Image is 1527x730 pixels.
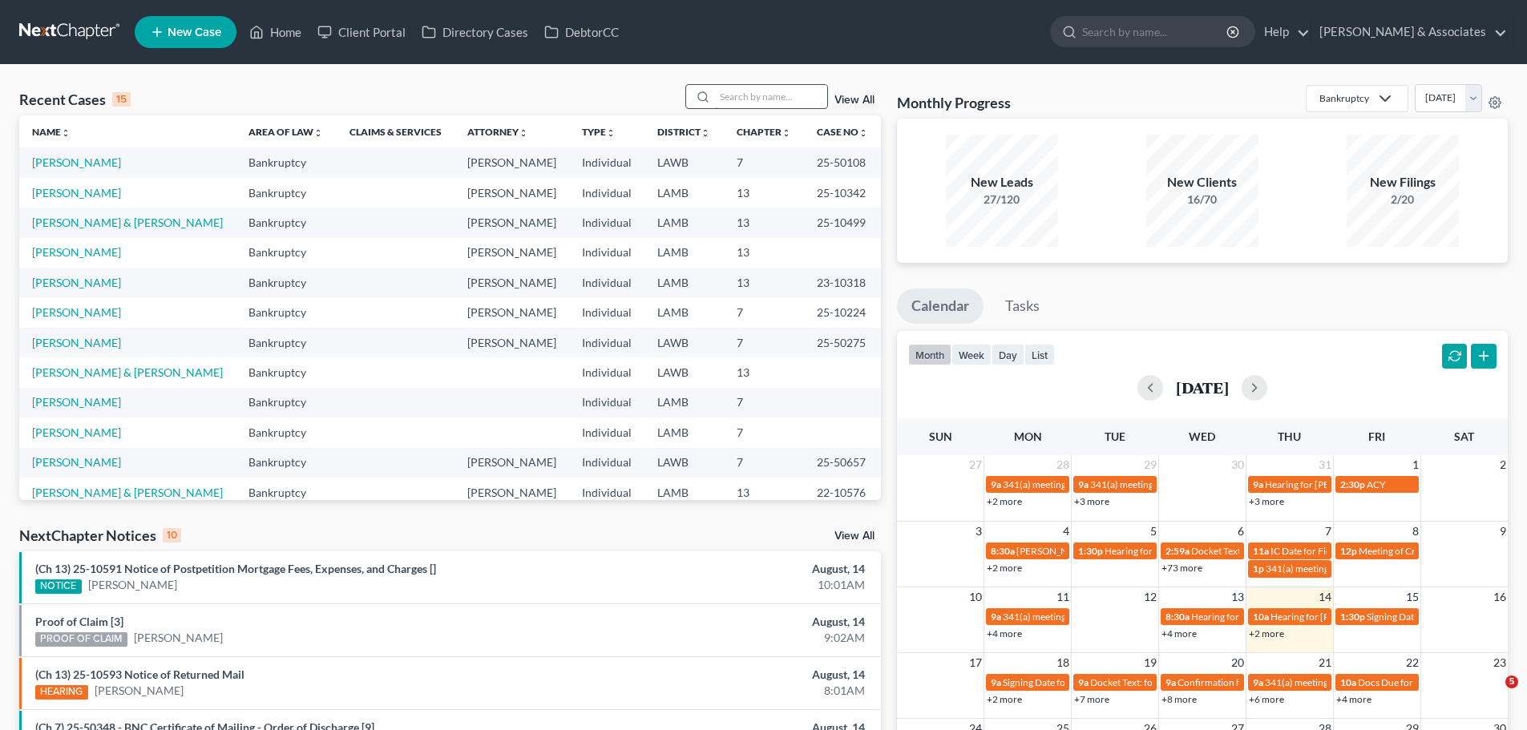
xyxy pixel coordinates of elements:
[1253,563,1264,575] span: 1p
[644,268,723,297] td: LAMB
[454,478,569,507] td: [PERSON_NAME]
[1090,676,1234,688] span: Docket Text: for [PERSON_NAME]
[569,147,644,177] td: Individual
[951,344,992,365] button: week
[32,486,223,499] a: [PERSON_NAME] & [PERSON_NAME]
[1090,478,1245,490] span: 341(a) meeting for [PERSON_NAME]
[1492,587,1508,607] span: 16
[32,305,121,319] a: [PERSON_NAME]
[804,448,881,478] td: 25-50657
[991,676,1001,688] span: 9a
[414,18,536,46] a: Directory Cases
[313,128,323,138] i: unfold_more
[644,178,723,208] td: LAMB
[1003,478,1242,490] span: 341(a) meeting for [PERSON_NAME] & [PERSON_NAME]
[1074,495,1109,507] a: +3 more
[1253,611,1269,623] span: 10a
[32,395,121,409] a: [PERSON_NAME]
[1347,173,1459,192] div: New Filings
[32,336,121,349] a: [PERSON_NAME]
[1142,587,1158,607] span: 12
[1176,379,1229,396] h2: [DATE]
[32,155,121,169] a: [PERSON_NAME]
[991,545,1015,557] span: 8:30a
[1003,611,1157,623] span: 341(a) meeting for [PERSON_NAME]
[168,26,221,38] span: New Case
[1014,430,1042,443] span: Mon
[569,178,644,208] td: Individual
[992,344,1024,365] button: day
[644,147,723,177] td: LAWB
[804,147,881,177] td: 25-50108
[236,328,336,357] td: Bankruptcy
[1236,522,1246,541] span: 6
[1253,478,1263,490] span: 9a
[1340,611,1365,623] span: 1:30p
[1230,653,1246,672] span: 20
[644,388,723,417] td: LAMB
[1161,627,1197,639] a: +4 more
[32,216,223,229] a: [PERSON_NAME] & [PERSON_NAME]
[1340,676,1356,688] span: 10a
[644,238,723,268] td: LAMB
[1003,676,1146,688] span: Signing Date for [PERSON_NAME]
[644,297,723,327] td: LAMB
[236,357,336,387] td: Bankruptcy
[569,297,644,327] td: Individual
[644,357,723,387] td: LAWB
[1161,562,1202,574] a: +73 more
[236,147,336,177] td: Bankruptcy
[32,365,223,379] a: [PERSON_NAME] & [PERSON_NAME]
[236,388,336,417] td: Bankruptcy
[569,448,644,478] td: Individual
[737,126,791,138] a: Chapterunfold_more
[1230,587,1246,607] span: 13
[1146,192,1258,208] div: 16/70
[112,92,131,107] div: 15
[1317,587,1333,607] span: 14
[724,147,804,177] td: 7
[163,528,181,542] div: 10
[35,579,82,594] div: NOTICE
[236,297,336,327] td: Bankruptcy
[1105,545,1315,557] span: Hearing for [PERSON_NAME] & [PERSON_NAME]
[1191,611,1401,623] span: Hearing for [PERSON_NAME] & [PERSON_NAME]
[724,478,804,507] td: 13
[644,208,723,237] td: LAMB
[35,632,127,647] div: PROOF OF CLAIM
[1317,653,1333,672] span: 21
[1024,344,1055,365] button: list
[454,297,569,327] td: [PERSON_NAME]
[1189,430,1215,443] span: Wed
[946,192,1058,208] div: 27/120
[35,667,244,681] a: (Ch 13) 25-10593 Notice of Returned Mail
[657,126,710,138] a: Districtunfold_more
[724,328,804,357] td: 7
[1161,693,1197,705] a: +8 more
[236,448,336,478] td: Bankruptcy
[987,693,1022,705] a: +2 more
[1055,587,1071,607] span: 11
[724,178,804,208] td: 13
[1404,653,1420,672] span: 22
[724,297,804,327] td: 7
[1317,455,1333,474] span: 31
[1061,522,1071,541] span: 4
[968,455,984,474] span: 27
[599,630,865,646] div: 9:02AM
[1319,91,1369,105] div: Bankruptcy
[1358,676,1490,688] span: Docs Due for [PERSON_NAME]
[1265,478,1390,490] span: Hearing for [PERSON_NAME]
[454,268,569,297] td: [PERSON_NAME]
[1336,693,1371,705] a: +4 more
[236,268,336,297] td: Bankruptcy
[991,288,1054,324] a: Tasks
[236,178,336,208] td: Bankruptcy
[32,425,121,439] a: [PERSON_NAME]
[32,186,121,200] a: [PERSON_NAME]
[834,530,875,542] a: View All
[599,577,865,593] div: 10:01AM
[599,614,865,630] div: August, 14
[1368,430,1385,443] span: Fri
[724,388,804,417] td: 7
